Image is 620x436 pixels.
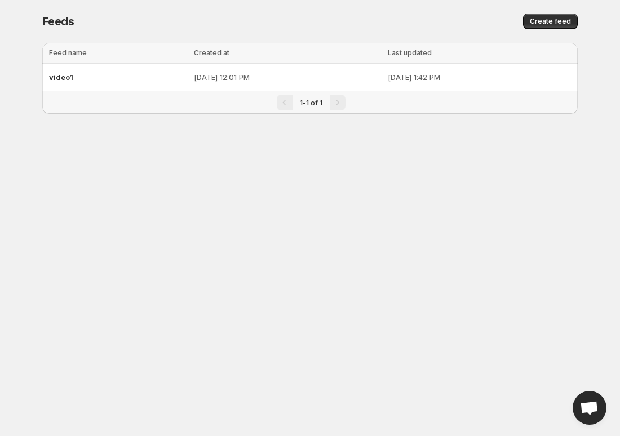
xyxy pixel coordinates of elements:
[42,91,578,114] nav: Pagination
[523,14,578,29] button: Create feed
[530,17,571,26] span: Create feed
[49,73,73,82] span: video1
[42,15,74,28] span: Feeds
[49,48,87,57] span: Feed name
[194,48,229,57] span: Created at
[388,72,572,83] p: [DATE] 1:42 PM
[388,48,432,57] span: Last updated
[194,72,380,83] p: [DATE] 12:01 PM
[300,99,322,107] span: 1-1 of 1
[573,391,606,425] a: Open chat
